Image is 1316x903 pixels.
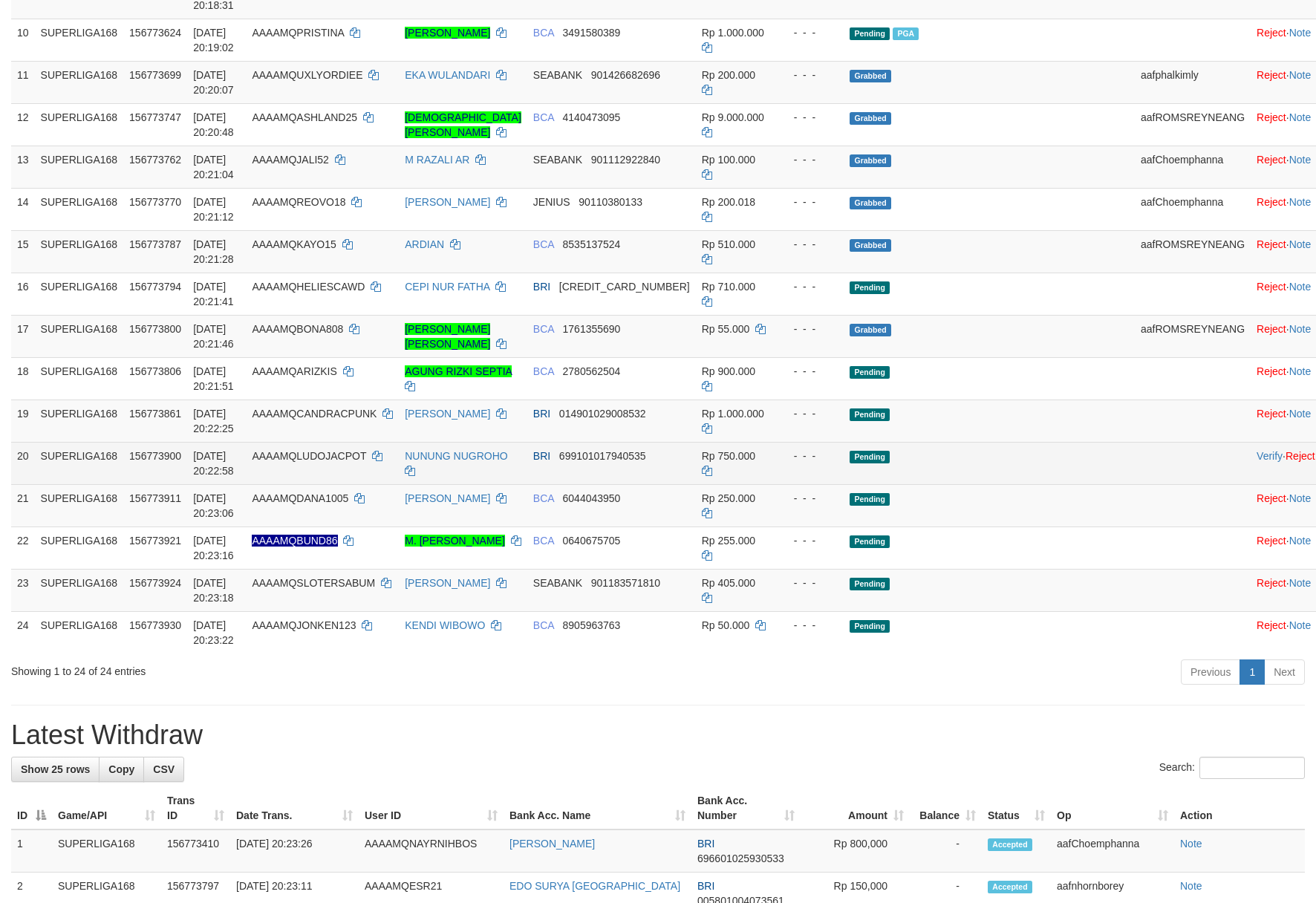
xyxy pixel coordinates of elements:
[11,19,35,61] td: 10
[193,196,234,223] span: [DATE] 20:21:12
[252,69,362,81] span: AAAAMQUXLYORDIEE
[850,535,890,548] span: Pending
[782,618,838,633] div: - - -
[702,535,755,547] span: Rp 255.000
[850,493,890,506] span: Pending
[702,111,764,123] span: Rp 9.000.000
[1257,535,1286,547] a: Reject
[35,61,124,103] td: SUPERLIGA168
[230,787,359,829] th: Date Trans.: activate to sort column ascending
[691,787,801,829] th: Bank Acc. Number: activate to sort column ascending
[252,281,365,293] span: AAAAMQHELIESCAWD
[533,492,554,504] span: BCA
[193,365,234,392] span: [DATE] 20:21:51
[193,619,234,646] span: [DATE] 20:23:22
[193,577,234,604] span: [DATE] 20:23:18
[782,110,838,125] div: - - -
[591,577,660,589] span: Copy 901183571810 to clipboard
[1264,659,1305,685] a: Next
[697,880,714,892] span: BRI
[801,829,910,873] td: Rp 800,000
[35,611,124,653] td: SUPERLIGA168
[1135,103,1251,146] td: aafROMSREYNEANG
[850,578,890,590] span: Pending
[1199,757,1305,779] input: Search:
[405,492,490,504] a: [PERSON_NAME]
[1289,323,1312,335] a: Note
[1181,659,1240,685] a: Previous
[850,27,890,40] span: Pending
[533,281,550,293] span: BRI
[35,146,124,188] td: SUPERLIGA168
[850,197,891,209] span: Grabbed
[533,196,570,208] span: JENIUS
[359,787,504,829] th: User ID: activate to sort column ascending
[1257,365,1286,377] a: Reject
[405,154,469,166] a: M RAZALI AR
[782,491,838,506] div: - - -
[405,619,485,631] a: KENDI WIBOWO
[405,535,505,547] a: M. [PERSON_NAME]
[129,619,181,631] span: 156773930
[129,492,181,504] span: 156773911
[1289,535,1312,547] a: Note
[850,324,891,336] span: Grabbed
[35,400,124,442] td: SUPERLIGA168
[1289,69,1312,81] a: Note
[35,273,124,315] td: SUPERLIGA168
[129,365,181,377] span: 156773806
[591,154,660,166] span: Copy 901112922840 to clipboard
[1135,188,1251,230] td: aafChoemphanna
[1051,829,1174,873] td: aafChoemphanna
[782,68,838,82] div: - - -
[11,315,35,357] td: 17
[11,569,35,611] td: 23
[193,408,234,434] span: [DATE] 20:22:25
[504,787,691,829] th: Bank Acc. Name: activate to sort column ascending
[99,757,144,782] a: Copy
[533,27,554,39] span: BCA
[1257,323,1286,335] a: Reject
[697,853,784,864] span: Copy 696601025930533 to clipboard
[910,829,982,873] td: -
[11,527,35,569] td: 22
[1051,787,1174,829] th: Op: activate to sort column ascending
[35,527,124,569] td: SUPERLIGA168
[252,27,344,39] span: AAAAMQPRISTINA
[1289,111,1312,123] a: Note
[782,152,838,167] div: - - -
[1135,146,1251,188] td: aafChoemphanna
[129,535,181,547] span: 156773921
[1257,619,1286,631] a: Reject
[563,323,621,335] span: Copy 1761355690 to clipboard
[252,408,377,420] span: AAAAMQCANDRACPUNK
[193,535,234,561] span: [DATE] 20:23:16
[35,19,124,61] td: SUPERLIGA168
[252,492,348,504] span: AAAAMQDANA1005
[533,69,582,81] span: SEABANK
[1135,315,1251,357] td: aafROMSREYNEANG
[702,450,755,462] span: Rp 750.000
[405,111,521,138] a: [DEMOGRAPHIC_DATA][PERSON_NAME]
[982,787,1051,829] th: Status: activate to sort column ascending
[988,838,1032,851] span: Accepted
[405,196,490,208] a: [PERSON_NAME]
[1240,659,1265,685] a: 1
[129,27,181,39] span: 156773624
[1180,880,1202,892] a: Note
[11,787,52,829] th: ID: activate to sort column descending
[11,146,35,188] td: 13
[1257,111,1286,123] a: Reject
[782,195,838,209] div: - - -
[405,577,490,589] a: [PERSON_NAME]
[702,577,755,589] span: Rp 405.000
[1257,69,1286,81] a: Reject
[1257,196,1286,208] a: Reject
[193,281,234,307] span: [DATE] 20:21:41
[11,658,537,679] div: Showing 1 to 24 of 24 entries
[702,281,755,293] span: Rp 710.000
[161,829,230,873] td: 156773410
[702,238,755,250] span: Rp 510.000
[1180,838,1202,850] a: Note
[252,535,337,547] span: Nama rekening ada tanda titik/strip, harap diedit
